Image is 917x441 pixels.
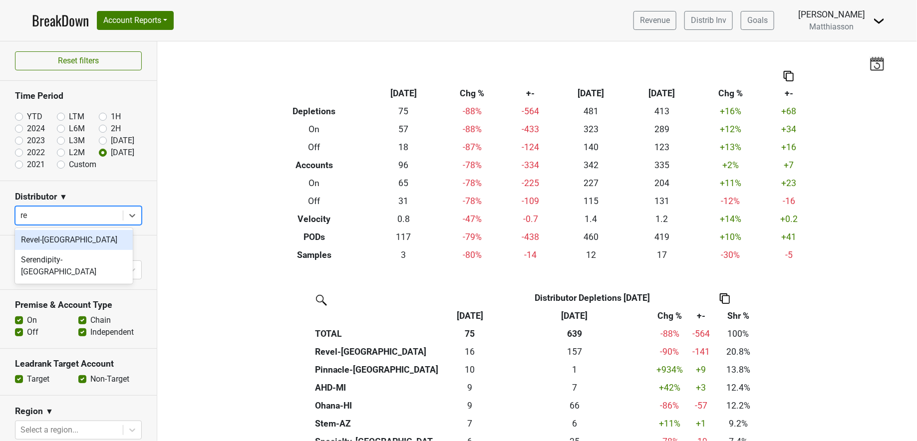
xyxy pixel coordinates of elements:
[260,192,368,210] th: Off
[690,399,712,412] div: -57
[870,56,885,70] img: last_updated_date
[368,102,439,120] td: 75
[556,102,626,120] td: 481
[69,111,84,123] label: LTM
[312,343,443,361] th: Revel-[GEOGRAPHIC_DATA]
[690,363,712,376] div: +9
[714,361,762,379] td: 13.8%
[15,406,43,417] h3: Region
[445,417,495,430] div: 7
[497,379,652,397] th: 6.584
[626,246,697,264] td: 17
[368,192,439,210] td: 31
[111,147,134,159] label: [DATE]
[626,192,697,210] td: 131
[764,192,814,210] td: -16
[59,191,67,203] span: ▼
[27,123,45,135] label: 2024
[368,138,439,156] td: 18
[27,373,49,385] label: Target
[556,228,626,246] td: 460
[652,361,688,379] td: +934 %
[556,120,626,138] td: 323
[500,363,649,376] div: 1
[312,379,443,397] th: AHD-MI
[690,417,712,430] div: +1
[69,135,85,147] label: L3M
[652,307,688,325] th: Chg %: activate to sort column ascending
[556,246,626,264] td: 12
[505,84,556,102] th: +-
[69,147,85,159] label: L2M
[556,174,626,192] td: 227
[497,289,688,307] th: Distributor Depletions [DATE]
[69,123,85,135] label: L6M
[505,210,556,228] td: -0.7
[312,415,443,433] th: Stem-AZ
[556,84,626,102] th: [DATE]
[505,102,556,120] td: -564
[497,361,652,379] th: 1.000
[15,359,142,369] h3: Leadrank Target Account
[690,345,712,358] div: -141
[556,192,626,210] td: 115
[714,397,762,415] td: 12.2%
[764,120,814,138] td: +34
[500,417,649,430] div: 6
[443,307,497,325] th: Oct '25: activate to sort column ascending
[697,84,764,102] th: Chg %
[500,381,649,394] div: 7
[626,174,697,192] td: 204
[714,325,762,343] td: 100%
[714,379,762,397] td: 12.4%
[688,307,715,325] th: +-: activate to sort column ascending
[260,120,368,138] th: On
[443,379,497,397] td: 9.334
[764,246,814,264] td: -5
[260,210,368,228] th: Velocity
[660,329,679,339] span: -88%
[90,373,129,385] label: Non-Target
[626,210,697,228] td: 1.2
[445,381,495,394] div: 9
[32,10,89,31] a: BreakDown
[445,399,495,412] div: 9
[626,156,697,174] td: 335
[15,51,142,70] button: Reset filters
[368,174,439,192] td: 65
[500,345,649,358] div: 157
[810,22,854,31] span: Matthiasson
[764,102,814,120] td: +68
[260,102,368,120] th: Depletions
[45,406,53,418] span: ▼
[312,361,443,379] th: Pinnacle-[GEOGRAPHIC_DATA]
[697,156,764,174] td: +2 %
[714,307,762,325] th: Shr %: activate to sort column ascending
[15,192,57,202] h3: Distributor
[439,120,506,138] td: -88 %
[505,120,556,138] td: -433
[260,156,368,174] th: Accounts
[368,156,439,174] td: 96
[260,228,368,246] th: PODs
[741,11,774,30] a: Goals
[27,326,38,338] label: Off
[27,159,45,171] label: 2021
[15,250,133,282] div: Serendipity-[GEOGRAPHIC_DATA]
[312,325,443,343] th: TOTAL
[15,91,142,101] h3: Time Period
[626,102,697,120] td: 413
[697,210,764,228] td: +14 %
[497,307,652,325] th: Oct '24: activate to sort column ascending
[556,138,626,156] td: 140
[439,228,506,246] td: -79 %
[439,102,506,120] td: -88 %
[69,159,96,171] label: Custom
[692,329,710,339] span: -564
[633,11,676,30] a: Revenue
[764,228,814,246] td: +41
[697,246,764,264] td: -30 %
[439,210,506,228] td: -47 %
[697,102,764,120] td: +16 %
[697,192,764,210] td: -12 %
